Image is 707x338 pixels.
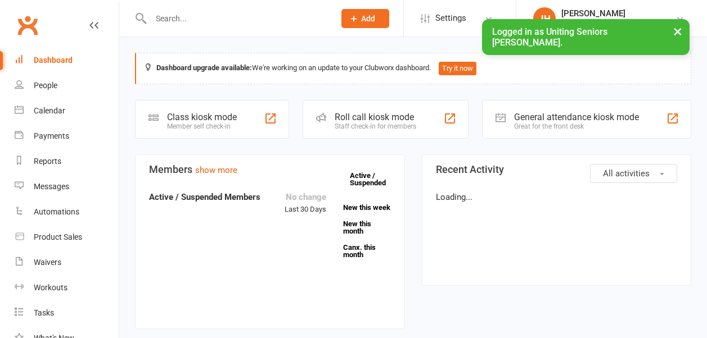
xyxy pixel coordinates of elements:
button: All activities [590,164,677,183]
div: [PERSON_NAME] [561,8,676,19]
div: No change [285,190,326,204]
div: JH [533,7,556,30]
span: Logged in as Uniting Seniors [PERSON_NAME]. [492,26,607,48]
div: Automations [34,207,79,216]
a: New this week [343,204,391,211]
div: Product Sales [34,232,82,241]
div: Great for the front desk [514,122,639,130]
a: Reports [15,149,119,174]
a: Product Sales [15,225,119,250]
span: Settings [435,6,466,31]
div: Roll call kiosk mode [335,112,416,122]
div: General attendance kiosk mode [514,112,639,122]
a: Workouts [15,275,119,300]
a: Active / Suspended [350,163,399,195]
a: Payments [15,124,119,149]
a: New this month [343,220,391,235]
div: Member self check-in [167,122,237,130]
a: Automations [15,199,119,225]
div: Dashboard [34,56,73,65]
div: Payments [34,131,69,140]
strong: Active / Suspended Members [149,192,260,202]
a: Clubworx [13,11,42,39]
a: Tasks [15,300,119,326]
div: Staff check-in for members [335,122,416,130]
span: Add [361,14,375,23]
div: Tasks [34,308,54,317]
div: Reports [34,157,61,166]
div: Messages [34,182,69,191]
button: Add [341,9,389,28]
div: Workouts [34,283,67,292]
div: Waivers [34,258,61,267]
a: show more [195,165,237,175]
div: Calendar [34,106,65,115]
input: Search... [147,11,327,26]
span: All activities [603,168,650,179]
a: Calendar [15,98,119,124]
a: Dashboard [15,48,119,73]
a: Messages [15,174,119,199]
div: People [34,81,57,90]
div: We're working on an update to your Clubworx dashboard. [135,53,691,84]
h3: Members [149,164,391,175]
strong: Dashboard upgrade available: [156,63,252,72]
p: Loading... [436,190,678,204]
a: Waivers [15,250,119,275]
div: Class kiosk mode [167,112,237,122]
button: Try it now [439,62,476,75]
div: Uniting Seniors [PERSON_NAME] [561,19,676,29]
button: × [668,19,688,43]
div: Last 30 Days [285,190,326,216]
h3: Recent Activity [436,164,678,175]
a: Canx. this month [343,244,391,258]
a: People [15,73,119,98]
